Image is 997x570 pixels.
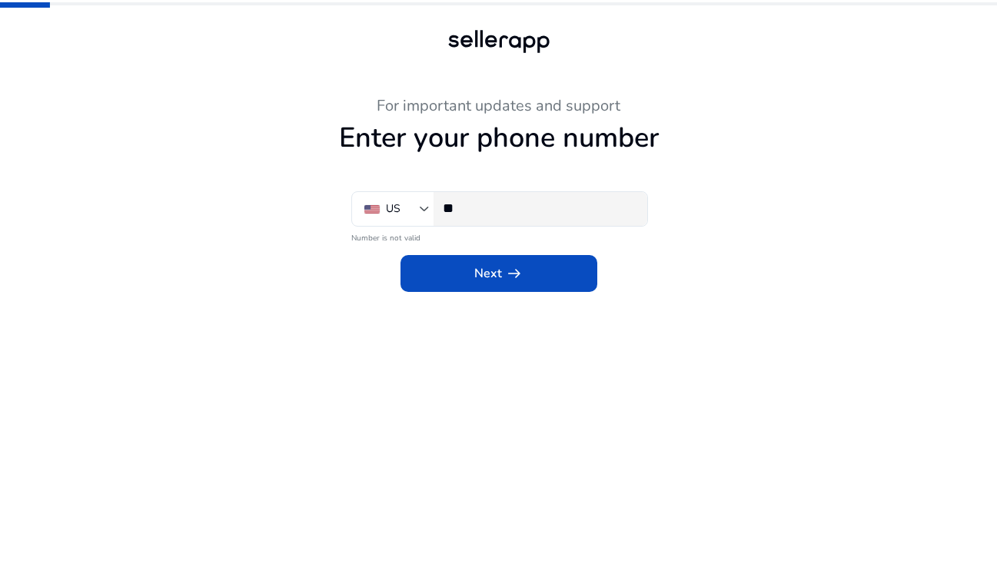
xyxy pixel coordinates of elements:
span: arrow_right_alt [505,264,523,283]
mat-error: Number is not valid [351,228,646,244]
h3: For important updates and support [76,97,922,115]
button: Nextarrow_right_alt [400,255,597,292]
div: US [386,200,400,217]
span: Next [474,264,523,283]
h1: Enter your phone number [76,121,922,154]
